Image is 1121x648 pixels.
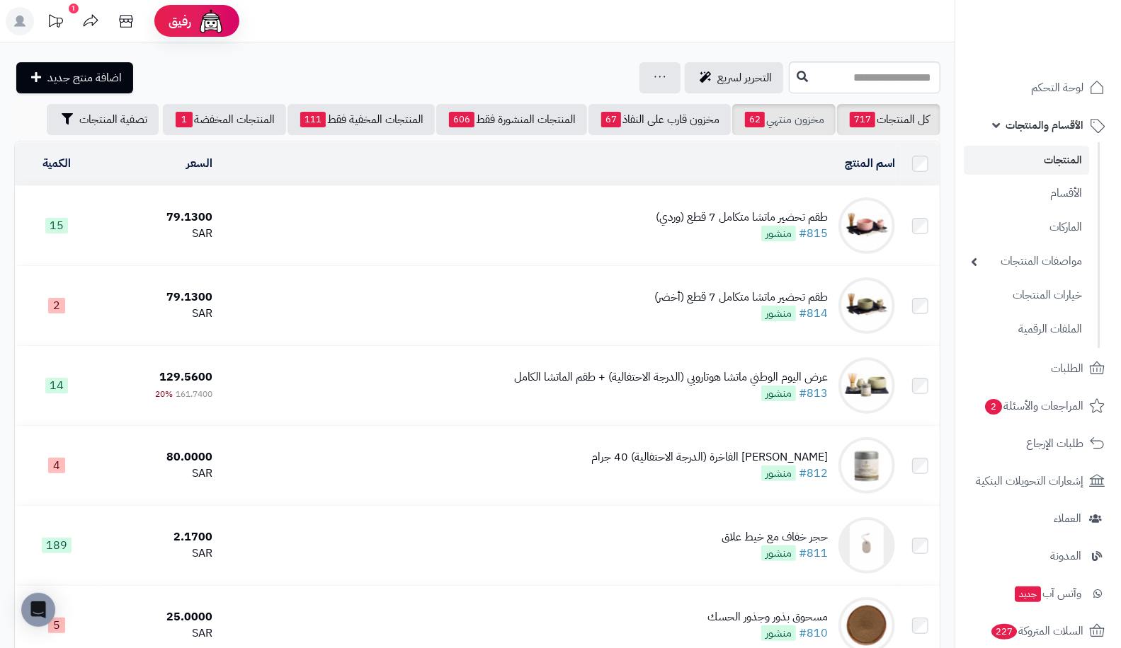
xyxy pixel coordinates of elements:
a: المنتجات المخفية فقط111 [288,104,435,135]
span: جديد [1015,586,1041,602]
a: المدونة [964,539,1113,573]
a: #814 [799,305,828,322]
a: مخزون منتهي62 [732,104,836,135]
div: 25.0000 [104,609,212,625]
span: 227 [991,623,1017,640]
div: عرض اليوم الوطني ماتشا هوتاروبي (الدرجة الاحتفالية) + طقم الماتشا الكامل [514,369,828,386]
a: كل المنتجات717 [837,104,940,135]
span: منشور [761,465,796,481]
div: حجر خفاف مع خيط علاق [722,529,828,545]
span: 14 [45,378,68,393]
span: 1 [176,112,193,127]
a: الماركات [964,212,1089,243]
span: منشور [761,545,796,561]
span: 129.5600 [159,369,212,386]
a: خيارات المنتجات [964,280,1089,311]
span: السلات المتروكة [990,621,1083,641]
img: ماتشا هوتاروبي الفاخرة (الدرجة الاحتفالية) 40 جرام [838,437,895,494]
a: تحديثات المنصة [38,7,73,39]
a: #813 [799,385,828,402]
a: الأقسام [964,178,1089,209]
span: طلبات الإرجاع [1026,434,1083,453]
span: المدونة [1050,546,1081,566]
a: الطلبات [964,352,1113,386]
a: المنتجات المنشورة فقط606 [436,104,587,135]
div: 80.0000 [104,449,212,465]
div: Open Intercom Messenger [21,593,55,627]
a: وآتس آبجديد [964,577,1113,611]
span: 62 [745,112,765,127]
div: [PERSON_NAME] الفاخرة (الدرجة الاحتفالية) 40 جرام [591,449,828,465]
a: مخزون قارب على النفاذ67 [588,104,731,135]
span: رفيق [169,13,191,30]
a: السعر [186,155,212,172]
a: لوحة التحكم [964,71,1113,105]
div: SAR [104,226,212,242]
span: إشعارات التحويلات البنكية [976,471,1083,491]
span: 189 [42,538,72,553]
span: الطلبات [1051,359,1083,378]
a: إشعارات التحويلات البنكية [964,464,1113,498]
button: تصفية المنتجات [47,104,159,135]
div: مسحوق بذور وجذور الحسك [707,609,828,625]
span: 2 [48,298,65,313]
a: التحرير لسريع [685,62,783,93]
img: طقم تحضير ماتشا متكامل 7 قطع (وردي) [838,197,895,254]
a: #815 [799,225,828,242]
a: المراجعات والأسئلة2 [964,389,1113,423]
span: 67 [601,112,621,127]
img: حجر خفاف مع خيط علاق [838,517,895,574]
a: طلبات الإرجاع [964,427,1113,461]
a: #811 [799,545,828,562]
span: المراجعات والأسئلة [984,396,1083,416]
div: 1 [69,4,79,13]
span: الأقسام والمنتجات [1006,115,1083,135]
a: المنتجات [964,146,1089,175]
div: طقم تحضير ماتشا متكامل 7 قطع (وردي) [656,209,828,226]
img: عرض اليوم الوطني ماتشا هوتاروبي (الدرجة الاحتفالية) + طقم الماتشا الكامل [838,357,895,414]
div: SAR [104,545,212,562]
div: 79.1300 [104,209,212,226]
span: 717 [850,112,875,127]
img: ai-face.png [197,7,225,35]
a: العملاء [964,502,1113,536]
span: 2 [985,398,1003,415]
span: 15 [45,218,68,233]
div: SAR [104,306,212,322]
span: منشور [761,226,796,241]
a: #810 [799,625,828,642]
div: 2.1700 [104,529,212,545]
span: لوحة التحكم [1031,78,1083,98]
img: طقم تحضير ماتشا متكامل 7 قطع (أخضر) [838,277,895,334]
a: اضافة منتج جديد [16,62,133,93]
span: 606 [449,112,474,127]
img: logo-2.png [1025,11,1108,40]
a: الملفات الرقمية [964,314,1089,345]
a: المنتجات المخفضة1 [163,104,286,135]
div: SAR [104,625,212,642]
span: 20% [155,388,173,400]
span: منشور [761,306,796,321]
a: اسم المنتج [845,155,895,172]
span: التحرير لسريع [717,69,772,86]
span: منشور [761,386,796,401]
span: 4 [48,458,65,473]
a: #812 [799,465,828,482]
span: 161.7400 [176,388,212,400]
span: اضافة منتج جديد [47,69,122,86]
span: منشور [761,625,796,641]
div: 79.1300 [104,289,212,306]
a: مواصفات المنتجات [964,246,1089,277]
span: 5 [48,618,65,633]
span: 111 [300,112,326,127]
a: الكمية [42,155,71,172]
span: العملاء [1054,509,1081,528]
div: SAR [104,465,212,482]
span: وآتس آب [1013,584,1081,603]
span: تصفية المنتجات [79,111,147,128]
div: طقم تحضير ماتشا متكامل 7 قطع (أخضر) [654,289,828,306]
a: السلات المتروكة227 [964,614,1113,648]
